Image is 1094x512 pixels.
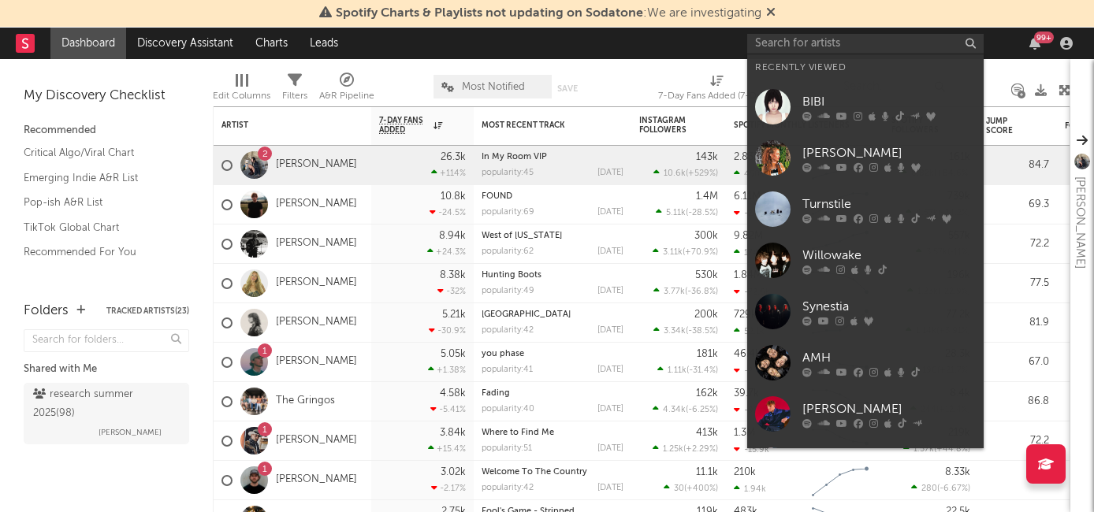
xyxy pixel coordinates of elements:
div: [DATE] [597,287,623,295]
div: Willowake [802,246,976,265]
a: Pop-ish A&R List [24,194,173,211]
div: 6.11M [734,191,761,202]
div: A&R Pipeline [319,87,374,106]
div: 530k [695,270,718,280]
div: Where to Find Me [482,429,623,437]
div: -5.41 % [430,404,466,414]
span: [PERSON_NAME] [99,423,162,442]
span: : We are investigating [336,7,761,20]
div: New House [482,310,623,319]
span: +44.8 % [936,445,968,454]
div: [DATE] [597,247,623,256]
a: [PERSON_NAME] [276,473,357,487]
a: [PERSON_NAME] [276,158,357,172]
div: -32 % [437,286,466,296]
a: In My Room VIP [482,153,547,161]
div: BIBI [802,92,976,111]
div: 3.02k [441,467,466,477]
div: West of Ohio [482,232,623,240]
div: 10.8k [441,191,466,202]
div: 39.7k [734,388,759,399]
div: 26.3k [441,152,466,162]
div: ( ) [653,325,718,336]
div: 8.38k [440,270,466,280]
span: +2.29 % [686,445,716,454]
div: 162k [696,388,718,399]
div: Spotify Monthly Listeners [734,121,852,130]
div: 86.8 [986,392,1049,411]
div: Artist [221,121,340,130]
span: 1.11k [668,366,687,375]
div: Folders [24,302,69,321]
div: +114 % [431,168,466,178]
a: [PERSON_NAME] [276,276,357,290]
div: 181k [697,349,718,359]
span: Dismiss [766,7,776,20]
a: Welcome To The Country [482,468,587,477]
span: -36.8 % [687,288,716,296]
a: Critical Algo/Viral Chart [24,144,173,161]
div: [DATE] [597,365,623,374]
div: A&R Pipeline [319,67,374,113]
a: Willowake [747,235,984,286]
span: -6.67 % [940,484,968,493]
span: 3.77k [664,288,685,296]
div: research summer 2025 ( 98 ) [33,385,176,423]
div: 1.94k [734,484,766,494]
a: Where to Find Me [482,429,554,437]
span: -6.25 % [688,406,716,414]
a: Hunting Boots [482,271,541,280]
a: FOUND [482,192,512,201]
div: popularity: 42 [482,484,534,492]
div: 69.3 [986,195,1049,214]
div: ( ) [657,365,718,375]
a: research summer 2025(98)[PERSON_NAME] [24,383,189,444]
div: -2.79k [734,365,770,376]
a: Charts [244,28,299,59]
div: popularity: 62 [482,247,534,256]
button: Tracked Artists(23) [106,307,189,315]
a: Discovery Assistant [126,28,244,59]
div: 8.33k [945,467,970,477]
div: +1.38 % [428,365,466,375]
span: -28.5 % [688,209,716,217]
a: you phase [482,350,524,358]
div: [PERSON_NAME] [1070,176,1089,269]
span: 7-Day Fans Added [379,116,430,135]
div: 450k [734,169,765,179]
div: 84.9 [986,471,1049,490]
div: -24.5k [734,208,770,218]
a: BIBI [747,81,984,132]
div: +15.4 % [428,443,466,454]
div: 84.7 [986,156,1049,175]
div: Synestia [802,297,976,316]
span: Spotify Charts & Playlists not updating on Sodatone [336,7,643,20]
div: -24.5 % [430,207,466,217]
div: [DATE] [597,444,623,453]
a: sundots [747,440,984,491]
div: ( ) [653,168,718,178]
div: Edit Columns [213,87,270,106]
div: ( ) [653,443,718,454]
div: 99 + [1034,32,1054,43]
div: Jump Score [986,117,1025,135]
div: 7-Day Fans Added (7-Day Fans Added) [658,67,776,113]
div: 81.9 [986,314,1049,332]
div: [PERSON_NAME] [802,399,976,418]
div: Filters [282,67,307,113]
div: 300k [694,231,718,241]
a: Turnstile [747,184,984,235]
span: 10.6k [664,169,686,178]
div: 72.2 [986,432,1049,451]
div: 143k [696,152,718,162]
a: Recommended For You [24,243,173,261]
div: 9.82M [734,231,763,241]
span: 280 [921,484,937,493]
div: FOUND [482,192,623,201]
div: 7-Day Fans Added (7-Day Fans Added) [658,87,776,106]
div: -30.9 % [429,325,466,336]
div: popularity: 45 [482,169,534,177]
div: -72.6k [734,287,770,297]
a: Synestia [747,286,984,337]
button: 99+ [1029,37,1040,50]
